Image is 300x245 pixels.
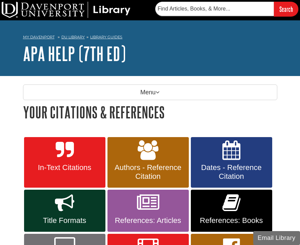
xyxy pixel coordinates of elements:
a: References: Books [191,190,272,232]
nav: breadcrumb [23,33,277,43]
span: References: Articles [113,216,184,225]
span: Authors - Reference Citation [113,163,184,181]
a: In-Text Citations [24,137,105,188]
a: Library Guides [90,35,122,39]
button: Email Library [253,231,300,245]
a: My Davenport [23,34,55,40]
h1: Your Citations & References [23,103,277,121]
a: References: Articles [107,190,189,232]
input: Search [274,2,298,16]
img: DU Library [2,2,131,18]
a: DU Library [61,35,85,39]
span: In-Text Citations [29,163,100,172]
a: Title Formats [24,190,105,232]
a: APA Help (7th Ed) [23,43,126,64]
a: Authors - Reference Citation [107,137,189,188]
span: References: Books [196,216,267,225]
input: Find Articles, Books, & More... [155,2,274,16]
span: Title Formats [29,216,100,225]
p: Menu [23,84,277,100]
a: Dates - Reference Citation [191,137,272,188]
span: Dates - Reference Citation [196,163,267,181]
form: Searches DU Library's articles, books, and more [155,2,298,16]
